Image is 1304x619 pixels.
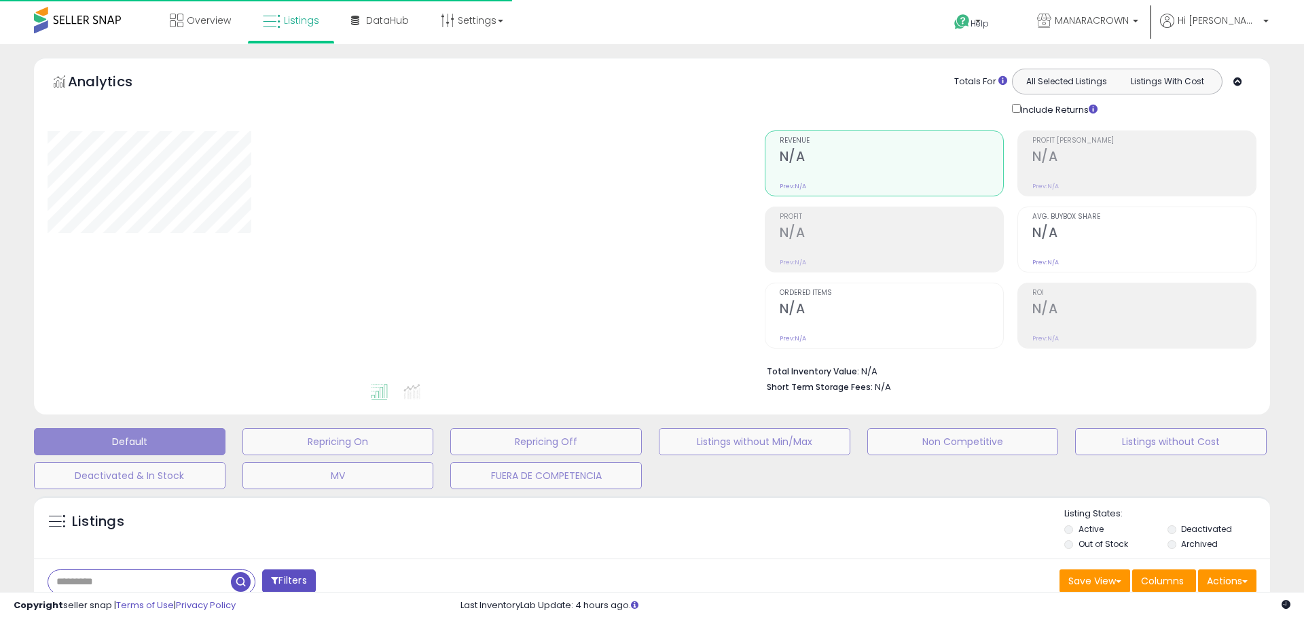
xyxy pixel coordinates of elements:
span: Hi [PERSON_NAME] [1178,14,1259,27]
span: Revenue [780,137,1003,145]
small: Prev: N/A [1032,258,1059,266]
span: Profit [780,213,1003,221]
button: Listings without Min/Max [659,428,850,455]
button: Repricing On [242,428,434,455]
h2: N/A [1032,225,1256,243]
div: seller snap | | [14,599,236,612]
strong: Copyright [14,599,63,612]
span: Help [971,18,989,29]
button: Default [34,428,225,455]
span: Avg. Buybox Share [1032,213,1256,221]
h5: Analytics [68,72,159,94]
button: FUERA DE COMPETENCIA [450,462,642,489]
span: Listings [284,14,319,27]
h2: N/A [780,149,1003,167]
button: MV [242,462,434,489]
small: Prev: N/A [1032,182,1059,190]
div: Totals For [954,75,1007,88]
span: DataHub [366,14,409,27]
span: Overview [187,14,231,27]
h2: N/A [1032,149,1256,167]
i: Get Help [954,14,971,31]
b: Short Term Storage Fees: [767,381,873,393]
button: Deactivated & In Stock [34,462,225,489]
b: Total Inventory Value: [767,366,859,377]
span: Profit [PERSON_NAME] [1032,137,1256,145]
small: Prev: N/A [780,182,806,190]
small: Prev: N/A [780,258,806,266]
button: Listings With Cost [1117,73,1218,90]
h2: N/A [780,301,1003,319]
h2: N/A [1032,301,1256,319]
span: N/A [875,381,891,393]
div: Include Returns [1002,101,1114,117]
button: All Selected Listings [1016,73,1117,90]
small: Prev: N/A [1032,334,1059,342]
li: N/A [767,362,1246,378]
span: Ordered Items [780,289,1003,297]
button: Repricing Off [450,428,642,455]
small: Prev: N/A [780,334,806,342]
span: ROI [1032,289,1256,297]
a: Hi [PERSON_NAME] [1160,14,1269,44]
button: Non Competitive [867,428,1059,455]
button: Listings without Cost [1075,428,1267,455]
span: MANARACROWN [1055,14,1129,27]
h2: N/A [780,225,1003,243]
a: Help [943,3,1015,44]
